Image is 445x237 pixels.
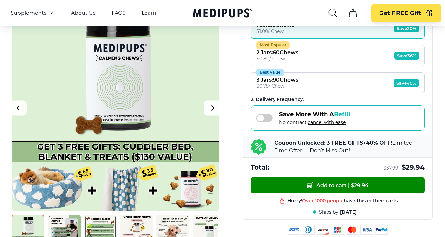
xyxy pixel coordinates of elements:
[11,10,47,16] span: Supplements
[394,24,419,32] span: Save 20%
[328,8,338,18] button: search
[334,111,350,118] span: Refill
[288,225,388,235] img: payment methods
[340,209,357,215] span: [DATE]
[275,140,363,146] b: Coupon Unlocked: 3 FREE GIFTS
[251,177,425,193] button: Add to cart | $29.94
[279,111,350,118] span: Save More With A
[251,72,425,93] button: Best Value3 Jars:90Chews$0.75/ ChewSave40%
[112,10,126,16] a: FAQS
[251,18,425,39] button: 1 Jar:30Chews$1.00/ ChewSave20%
[371,4,441,22] button: Get FREE Gift
[394,52,419,60] span: Save 36%
[256,49,298,56] div: 2 Jars : 60 Chews
[275,139,425,155] p: + Limited Time Offer — Don’t Miss Out!
[142,10,156,16] a: Learn
[251,96,304,102] span: 2 . Delivery Frequency:
[204,101,219,116] button: Next Image
[366,140,392,146] b: 40% OFF!
[383,165,398,171] span: $ 37.99
[256,41,290,49] div: Most Popular
[319,209,338,215] span: Ships by
[302,197,344,203] span: Over 1000 people
[71,10,96,16] a: About Us
[251,45,425,66] button: Most Popular2 Jars:60Chews$0.80/ ChewSave36%
[379,10,421,17] span: Get FREE Gift
[287,197,398,204] div: Hurry! have this in their carts
[308,119,346,125] span: cancel with ease
[307,182,369,189] span: Add to cart | $ 29.94
[256,83,298,89] div: $ 0.75 / Chew
[251,163,269,172] span: Total:
[256,77,298,83] div: 3 Jars : 90 Chews
[12,101,27,116] button: Previous Image
[279,119,350,125] span: No contract,
[256,56,298,62] div: $ 0.80 / Chew
[394,79,419,87] span: Save 40%
[256,28,294,34] div: $ 1.00 / Chew
[256,69,284,76] div: Best Value
[11,9,55,17] button: Supplements
[402,163,425,172] span: $ 29.94
[193,7,252,20] a: Medipups
[345,5,361,21] button: cart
